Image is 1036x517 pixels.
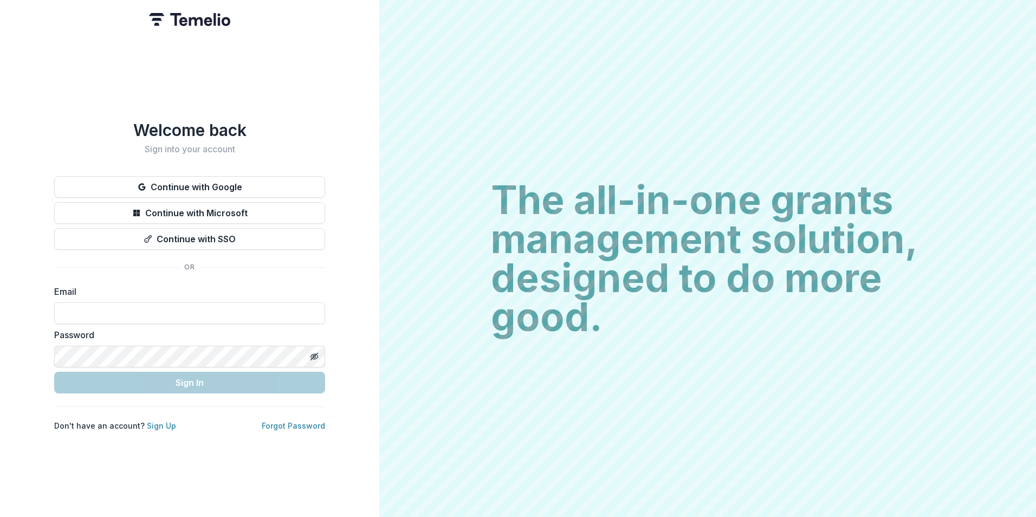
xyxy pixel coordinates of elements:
[54,202,325,224] button: Continue with Microsoft
[149,13,230,26] img: Temelio
[306,348,323,365] button: Toggle password visibility
[54,285,319,298] label: Email
[54,144,325,154] h2: Sign into your account
[54,120,325,140] h1: Welcome back
[54,420,176,431] p: Don't have an account?
[147,421,176,430] a: Sign Up
[54,328,319,341] label: Password
[262,421,325,430] a: Forgot Password
[54,228,325,250] button: Continue with SSO
[54,176,325,198] button: Continue with Google
[54,372,325,393] button: Sign In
